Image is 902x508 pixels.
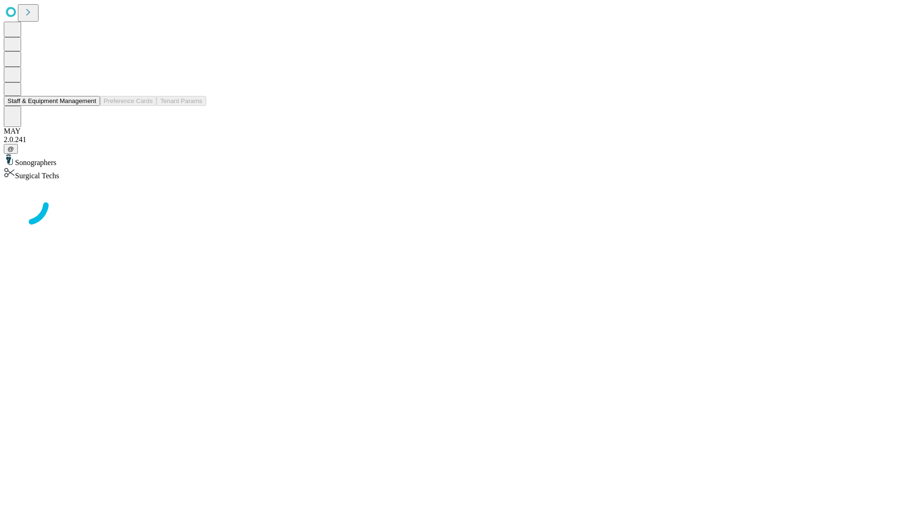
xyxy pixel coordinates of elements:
[8,145,14,152] span: @
[4,96,100,106] button: Staff & Equipment Management
[4,167,898,180] div: Surgical Techs
[100,96,156,106] button: Preference Cards
[156,96,206,106] button: Tenant Params
[4,154,898,167] div: Sonographers
[4,135,898,144] div: 2.0.241
[4,144,18,154] button: @
[4,127,898,135] div: MAY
